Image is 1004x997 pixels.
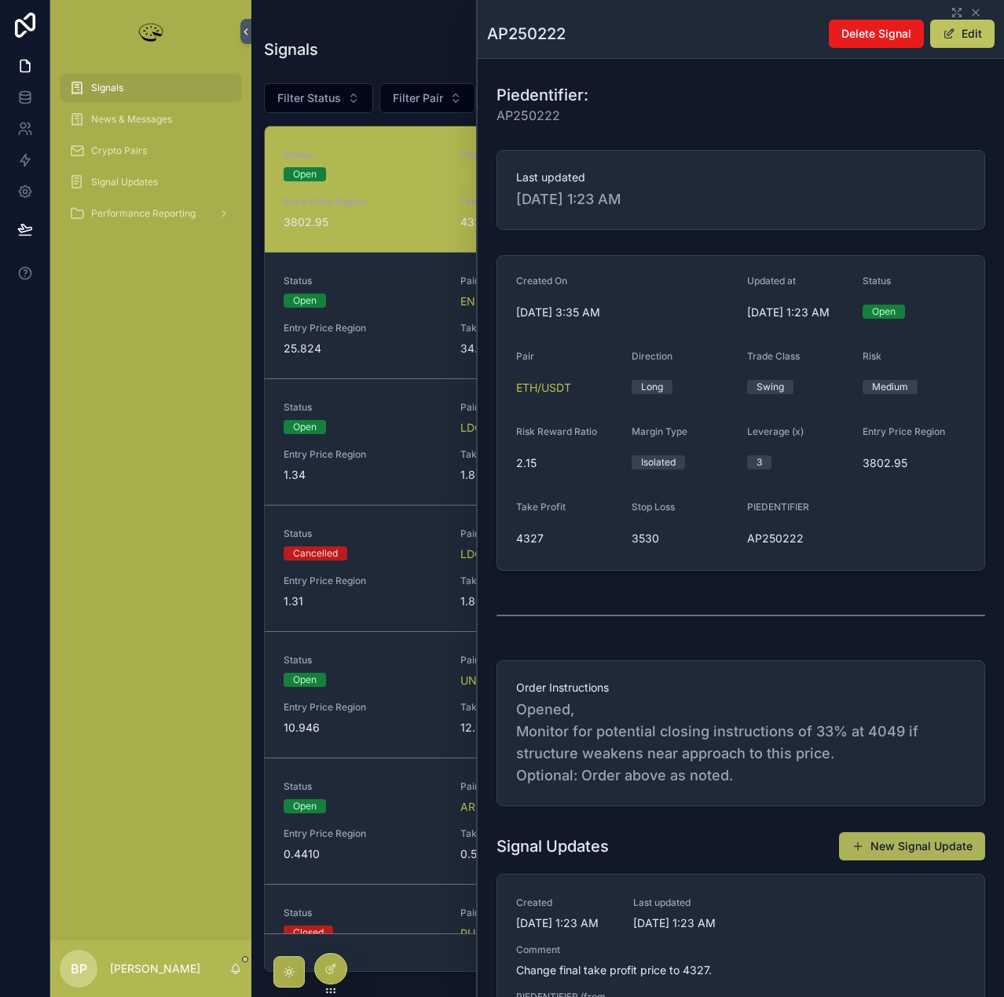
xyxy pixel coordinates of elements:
span: Margin Type [632,425,687,437]
h1: Signal Updates [497,835,609,857]
span: Pair [460,780,618,793]
span: BP [71,959,87,978]
span: Status [863,275,891,287]
a: Performance Reporting [60,199,242,228]
button: Edit [930,20,995,48]
span: 4327 [460,214,618,230]
span: Last updated [633,897,731,909]
span: 34.89 [460,341,618,356]
span: LDO/USDT [460,546,516,562]
a: ARB/USDT [460,799,516,815]
span: PIEDENTIFIER [747,501,809,513]
span: Take Profit [460,195,618,208]
span: 1.34 [284,467,442,483]
button: New Signal Update [839,832,985,860]
span: Entry Price Region [863,425,945,437]
h1: Piedentifier: [497,84,588,106]
button: Delete Signal [829,20,924,48]
div: Medium [872,380,908,394]
button: Select Button [379,83,475,113]
span: Pair [460,275,618,287]
img: App logo [135,19,167,44]
button: Select Button [264,83,373,113]
span: Filter Pair [393,90,443,106]
div: scrollable content [50,63,251,248]
div: Open [293,799,317,813]
span: 4327 [516,531,619,546]
span: Pair [516,350,534,362]
span: Status [284,148,442,161]
span: Risk [863,350,881,362]
span: Status [284,528,442,540]
span: Stop Loss [632,501,675,513]
span: 1.86 [460,467,618,483]
span: Entry Price Region [284,701,442,714]
div: 3 [757,455,762,469]
span: Created On [516,275,567,287]
span: Delete Signal [841,26,911,42]
a: UNI/USDT [460,673,514,688]
span: 3530 [632,531,735,546]
a: ETH/USDT [460,167,515,183]
span: Entry Price Region [284,575,442,587]
a: PUMP/USDT [460,926,526,941]
span: Pair [460,528,618,540]
span: Order Instructions [516,680,966,696]
p: [PERSON_NAME] [110,961,200,977]
span: Status [284,275,442,287]
span: [DATE] 1:23 AM [633,915,731,931]
span: Opened, Monitor for potential closing instructions of 33% at 4049 if structure weakens near appro... [516,699,966,787]
div: Cancelled [293,546,338,561]
a: ETH/USDT [516,380,571,396]
span: [DATE] 1:23 AM [516,188,966,210]
span: Take Profit [516,501,566,513]
span: Entry Price Region [284,322,442,334]
div: Open [293,294,317,308]
span: Last updated [516,170,966,185]
a: StatusCancelledPairLDO/USDTUpdated at[DATE] 6:29 PMPIEDENTIFIERAP250228Entry Price Region1.31Take... [265,505,991,631]
span: Take Profit [460,701,618,714]
a: StatusOpenPairLDO/USDTUpdated at[DATE] 6:31 PMPIEDENTIFIERAP250227Entry Price Region1.34Take Prof... [265,378,991,505]
div: Open [293,167,317,181]
span: Entry Price Region [284,827,442,840]
span: Take Profit [460,322,618,334]
h1: Signals [264,38,318,60]
span: Status [284,654,442,666]
span: Trade Class [747,350,800,362]
a: LDO/USDT [460,420,516,436]
span: Signal Updates [91,176,158,188]
a: StatusOpenPairUNI/USDTUpdated at[DATE] 5:18 PMPIEDENTIFIERAP250226Entry Price Region10.946Take Pr... [265,631,991,758]
span: Performance Reporting [91,207,196,220]
div: Swing [757,380,784,394]
a: StatusOpenPairARB/USDTUpdated at[DATE] 10:15 AMPIEDENTIFIERAP250225Entry Price Region0.4410Take P... [265,758,991,884]
span: Leverage (x) [747,425,804,437]
div: Open [293,420,317,434]
div: Open [293,673,317,687]
span: Risk Reward Ratio [516,425,597,437]
span: Entry Price Region [284,195,442,208]
span: 25.824 [284,341,442,356]
span: 10.946 [284,720,442,736]
span: Entry Price Region [284,448,442,461]
a: ENS/USDT [460,294,516,309]
a: StatusOpenPairETH/USDTUpdated at[DATE] 1:23 AMPIEDENTIFIERAP250222Entry Price Region3802.95Take P... [265,126,991,252]
span: Pair [460,654,618,666]
div: Long [641,380,663,394]
span: Take Profit [460,827,618,840]
span: Comment [516,944,966,956]
span: Status [284,907,442,919]
span: 1.86 [460,593,618,609]
a: Signal Updates [60,168,242,196]
a: StatusOpenPairENS/USDTUpdated at[DATE] 1:15 AMPIEDENTIFIERAP250220Entry Price Region25.824Take Pr... [265,252,991,378]
div: Closed [293,926,324,940]
span: 3802.95 [863,455,966,471]
a: Signals [60,74,242,102]
h1: AP250222 [487,23,566,45]
div: Isolated [641,455,676,469]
